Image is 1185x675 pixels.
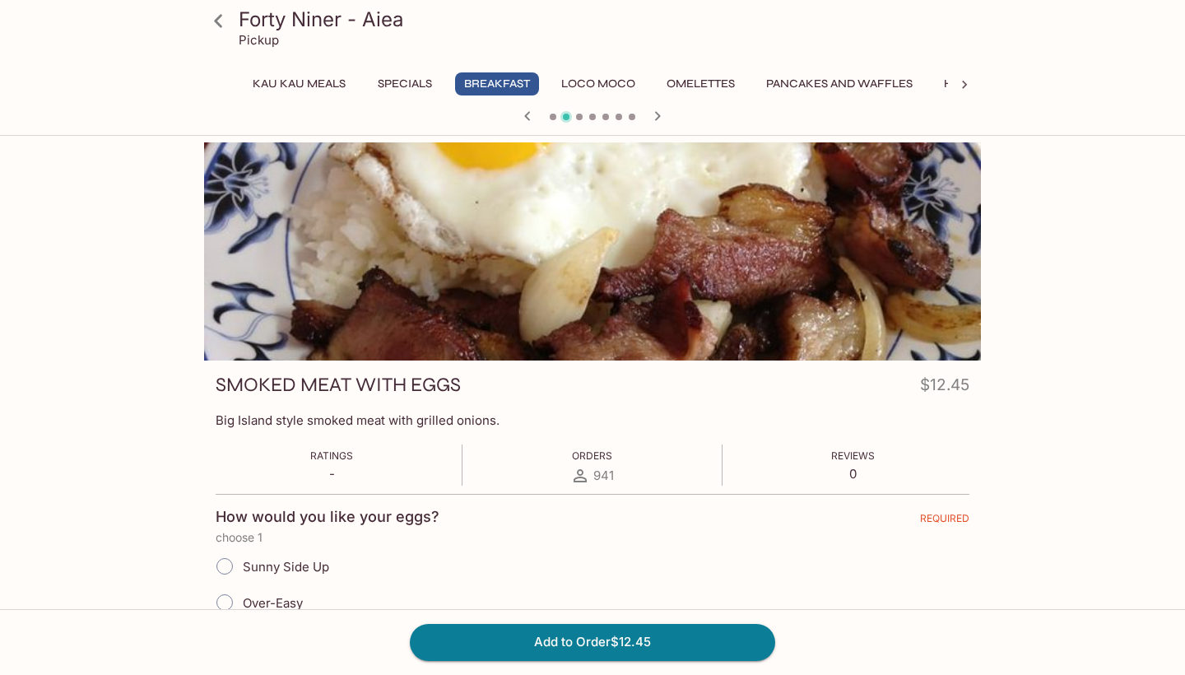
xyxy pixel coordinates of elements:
span: 941 [593,468,614,483]
button: Loco Moco [552,72,644,95]
button: Hawaiian Style French Toast [935,72,1138,95]
p: 0 [831,466,875,482]
h4: How would you like your eggs? [216,508,439,526]
p: Big Island style smoked meat with grilled onions. [216,412,969,428]
span: Over-Easy [243,595,303,611]
button: Add to Order$12.45 [410,624,775,660]
div: SMOKED MEAT WITH EGGS [204,142,981,361]
button: Specials [368,72,442,95]
button: Kau Kau Meals [244,72,355,95]
p: - [310,466,353,482]
p: Pickup [239,32,279,48]
span: Ratings [310,449,353,462]
span: Orders [572,449,612,462]
span: Reviews [831,449,875,462]
h3: Forty Niner - Aiea [239,7,974,32]
h3: SMOKED MEAT WITH EGGS [216,372,461,398]
p: choose 1 [216,531,969,544]
button: Pancakes and Waffles [757,72,922,95]
h4: $12.45 [920,372,969,404]
span: REQUIRED [920,512,969,531]
button: Breakfast [455,72,539,95]
button: Omelettes [658,72,744,95]
span: Sunny Side Up [243,559,329,575]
